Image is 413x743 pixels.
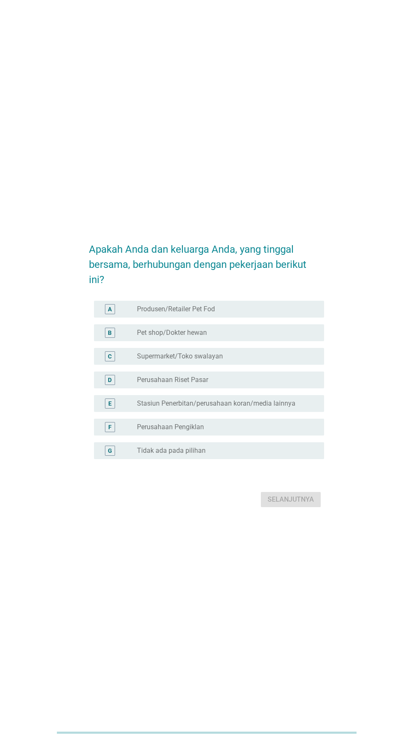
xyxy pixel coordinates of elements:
font: Perusahaan Pengiklan [137,423,204,431]
font: Pet shop/Dokter hewan [137,329,207,337]
font: F [108,424,112,430]
font: C [108,353,112,360]
font: D [108,377,112,383]
font: B [108,329,112,336]
font: Apakah Anda dan keluarga Anda, yang tinggal bersama, berhubungan dengan pekerjaan berikut ini? [89,243,309,286]
font: G [108,447,112,454]
font: Supermarket/Toko swalayan [137,352,223,360]
font: E [108,400,112,407]
font: Tidak ada pada pilihan [137,446,206,454]
font: Produsen/Retailer Pet Fod [137,305,215,313]
font: Perusahaan Riset Pasar [137,376,208,384]
font: Stasiun Penerbitan/perusahaan koran/media lainnya [137,399,295,407]
font: A [108,306,112,313]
